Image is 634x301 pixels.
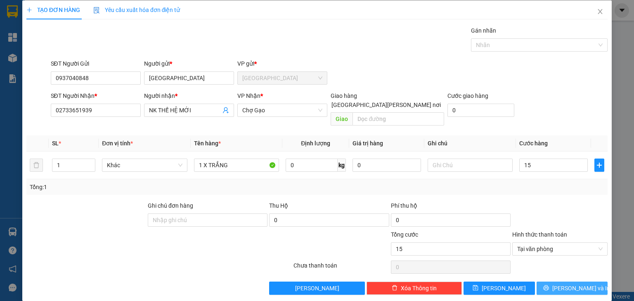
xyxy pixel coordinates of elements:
[5,31,202,60] div: [GEOGRAPHIC_DATA] - 0937040848
[517,243,603,255] span: Tại văn phòng
[26,7,80,13] span: TẠO ĐƠN HÀNG
[352,112,444,126] input: Dọc đường
[269,202,288,209] span: Thu Hộ
[331,92,357,99] span: Giao hàng
[242,72,322,84] span: Sài Gòn
[597,8,603,15] span: close
[367,282,462,295] button: deleteXóa Thông tin
[237,92,260,99] span: VP Nhận
[594,159,604,172] button: plus
[269,282,364,295] button: [PERSON_NAME]
[473,285,478,292] span: save
[51,91,141,100] div: SĐT Người Nhận
[331,112,352,126] span: Giao
[237,59,327,68] div: VP gửi
[352,140,383,147] span: Giá trị hàng
[471,27,496,34] label: Gán nhãn
[51,59,141,68] div: SĐT Người Gửi
[5,9,202,31] div: [GEOGRAPHIC_DATA]
[222,107,229,114] span: user-add
[391,201,511,213] div: Phí thu hộ
[589,0,612,24] button: Close
[595,162,604,168] span: plus
[424,135,516,152] th: Ghi chú
[352,159,421,172] input: 0
[482,284,526,293] span: [PERSON_NAME]
[301,140,330,147] span: Định lượng
[447,104,514,117] input: Cước giao hàng
[144,59,234,68] div: Người gửi
[552,284,610,293] span: [PERSON_NAME] và In
[447,92,488,99] label: Cước giao hàng
[512,231,567,238] label: Hình thức thanh toán
[464,282,535,295] button: save[PERSON_NAME]
[107,159,182,171] span: Khác
[519,140,548,147] span: Cước hàng
[26,7,32,13] span: plus
[52,140,59,147] span: SL
[148,202,193,209] label: Ghi chú đơn hàng
[293,261,390,275] div: Chưa thanh toán
[428,159,513,172] input: Ghi Chú
[194,159,279,172] input: VD: Bàn, Ghế
[543,285,549,292] span: printer
[102,140,133,147] span: Đơn vị tính
[338,159,346,172] span: kg
[392,285,397,292] span: delete
[30,159,43,172] button: delete
[93,7,100,14] img: icon
[144,91,234,100] div: Người nhận
[401,284,437,293] span: Xóa Thông tin
[93,7,180,13] span: Yêu cầu xuất hóa đơn điện tử
[391,231,418,238] span: Tổng cước
[295,284,339,293] span: [PERSON_NAME]
[537,282,608,295] button: printer[PERSON_NAME] và In
[328,100,444,109] span: [GEOGRAPHIC_DATA][PERSON_NAME] nơi
[242,104,322,116] span: Chợ Gạo
[30,182,245,192] div: Tổng: 1
[194,140,221,147] span: Tên hàng
[148,213,267,227] input: Ghi chú đơn hàng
